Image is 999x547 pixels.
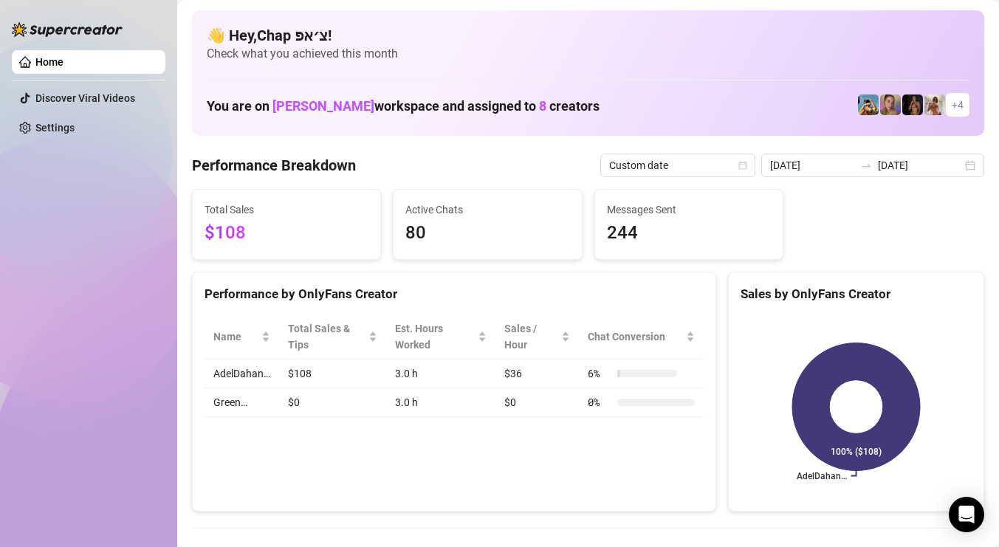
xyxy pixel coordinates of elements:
td: Green… [205,388,279,417]
span: 6 % [588,365,611,382]
img: logo-BBDzfeDw.svg [12,22,123,37]
a: Discover Viral Videos [35,92,135,104]
th: Chat Conversion [579,314,704,359]
div: Open Intercom Messenger [949,497,984,532]
span: Active Chats [405,202,569,218]
th: Name [205,314,279,359]
td: 3.0 h [386,359,495,388]
span: Messages Sent [607,202,771,218]
span: Total Sales & Tips [288,320,365,353]
h4: Performance Breakdown [192,155,356,176]
span: 244 [607,219,771,247]
a: Settings [35,122,75,134]
span: 0 % [588,394,611,410]
input: Start date [770,157,854,173]
input: End date [878,157,962,173]
th: Sales / Hour [495,314,579,359]
h4: 👋 Hey, Chap צ׳אפ ! [207,25,969,46]
span: $108 [205,219,368,247]
span: calendar [738,161,747,170]
span: Custom date [609,154,746,176]
span: 8 [539,98,546,114]
span: Name [213,328,258,345]
img: Babydanix [858,94,879,115]
span: Check what you achieved this month [207,46,969,62]
td: AdelDahan… [205,359,279,388]
td: 3.0 h [386,388,495,417]
span: Chat Conversion [588,328,683,345]
img: the_bohema [902,94,923,115]
td: $0 [279,388,386,417]
span: [PERSON_NAME] [272,98,374,114]
td: $36 [495,359,579,388]
span: Total Sales [205,202,368,218]
span: to [860,159,872,171]
td: $108 [279,359,386,388]
img: Cherry [880,94,901,115]
span: swap-right [860,159,872,171]
div: Sales by OnlyFans Creator [741,284,972,304]
span: + 4 [952,97,964,113]
div: Est. Hours Worked [395,320,475,353]
span: Sales / Hour [504,320,558,353]
a: Home [35,56,63,68]
img: Green [924,94,945,115]
span: 80 [405,219,569,247]
th: Total Sales & Tips [279,314,386,359]
div: Performance by OnlyFans Creator [205,284,704,304]
td: $0 [495,388,579,417]
h1: You are on workspace and assigned to creators [207,98,600,114]
text: AdelDahan… [797,471,847,481]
